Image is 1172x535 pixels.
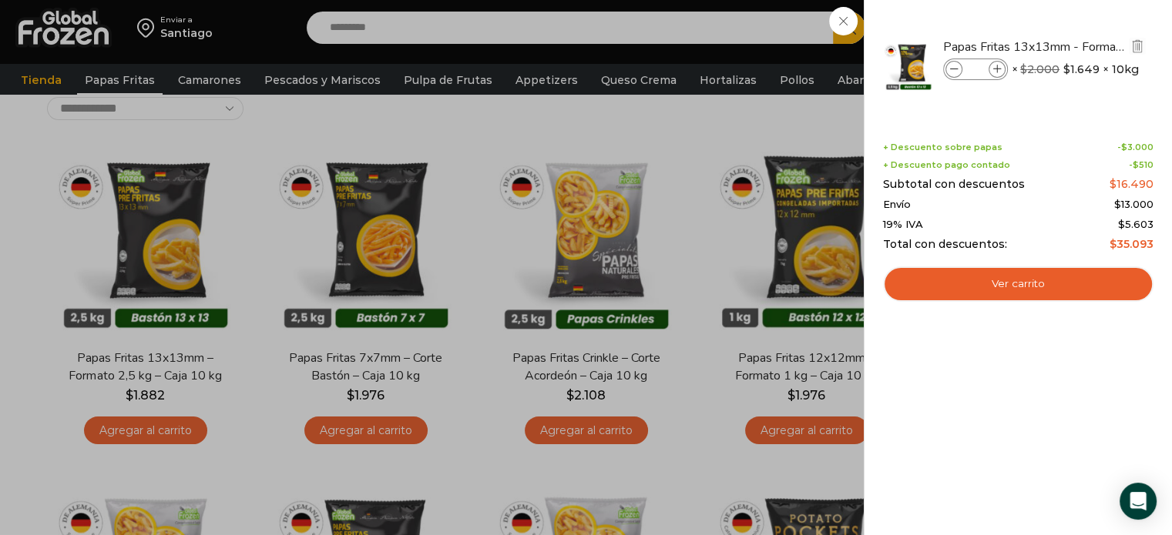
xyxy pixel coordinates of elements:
bdi: 16.490 [1110,177,1154,191]
span: Total con descuentos: [883,238,1007,251]
span: $ [1133,159,1139,170]
span: $ [1114,198,1121,210]
span: - [1117,142,1154,152]
a: Ver carrito [883,266,1154,302]
bdi: 510 [1133,159,1154,170]
bdi: 3.000 [1121,142,1154,152]
bdi: 1.649 [1063,62,1100,77]
span: 5.603 [1118,218,1154,230]
div: Open Intercom Messenger [1120,483,1157,520]
span: $ [1110,237,1117,251]
a: Eliminar Papas Fritas 13x13mm - Formato 2,5 kg - Caja 10 kg del carrito [1129,38,1146,57]
img: Eliminar Papas Fritas 13x13mm - Formato 2,5 kg - Caja 10 kg del carrito [1130,39,1144,53]
span: $ [1118,218,1125,230]
input: Product quantity [964,61,987,78]
a: Papas Fritas 13x13mm - Formato 2,5 kg - Caja 10 kg [943,38,1127,55]
span: - [1129,160,1154,170]
span: $ [1110,177,1117,191]
span: + Descuento pago contado [883,160,1010,170]
span: + Descuento sobre papas [883,142,1002,152]
span: Envío [883,199,911,211]
bdi: 2.000 [1020,62,1060,76]
bdi: 13.000 [1114,198,1154,210]
span: $ [1121,142,1127,152]
span: × × 10kg [1012,59,1139,80]
span: $ [1020,62,1027,76]
span: Subtotal con descuentos [883,178,1025,191]
bdi: 35.093 [1110,237,1154,251]
span: 19% IVA [883,219,923,231]
span: $ [1063,62,1070,77]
